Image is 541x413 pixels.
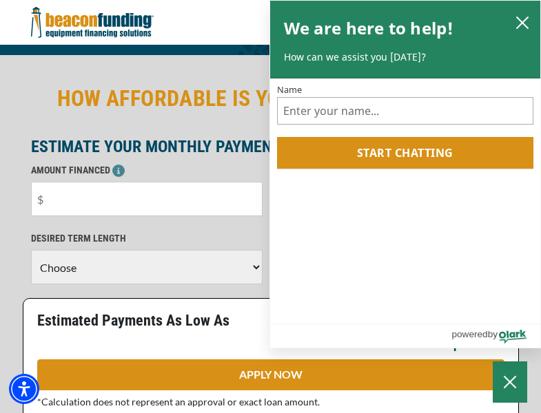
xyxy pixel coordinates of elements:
p: Estimated Payments As Low As [37,313,263,329]
p: ESTIMATE YOUR MONTHLY PAYMENT [31,138,511,155]
span: powered [451,326,487,343]
a: APPLY NOW [37,359,504,390]
input: $ [31,182,263,216]
p: How can we assist you [DATE]? [284,50,527,64]
button: Start chatting [277,137,534,169]
button: close chatbox [511,12,533,32]
p: AMOUNT FINANCED [31,162,263,178]
label: Name [277,85,534,94]
a: Powered by Olark [451,324,540,348]
h2: We are here to help! [284,14,454,42]
button: Close Chatbox [493,361,527,403]
p: DESIRED TERM LENGTH [31,230,263,246]
input: Name [277,97,534,125]
span: by [488,326,498,343]
div: Accessibility Menu [9,374,39,404]
span: *Calculation does not represent an approval or exact loan amount. [37,396,320,407]
h2: HOW AFFORDABLE IS YOUR NEXT TOW TRUCK? [31,83,511,114]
